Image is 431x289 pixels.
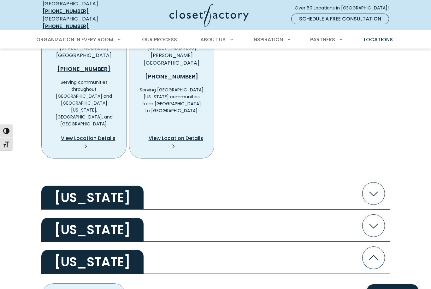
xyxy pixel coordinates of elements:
[142,36,177,43] span: Our Process
[139,86,204,114] p: Serving [GEOGRAPHIC_DATA][US_STATE] communities from [GEOGRAPHIC_DATA] to [GEOGRAPHIC_DATA].
[200,36,226,43] span: About Us
[41,250,144,274] h2: [US_STATE]
[169,4,249,27] img: Closet Factory Logo
[43,8,89,15] a: [PHONE_NUMBER]
[41,210,390,242] button: [US_STATE]
[148,132,204,153] a: View Location Details
[364,36,393,43] span: Locations
[60,132,116,153] a: View Location Details
[52,44,116,59] p: [STREET_ADDRESS] [GEOGRAPHIC_DATA]
[41,218,144,242] h2: [US_STATE]
[41,177,390,210] button: [US_STATE]
[41,242,390,274] button: [US_STATE]
[52,64,116,74] a: [PHONE_NUMBER]
[32,31,399,49] nav: Primary Menu
[295,5,394,11] span: Over 60 Locations in [GEOGRAPHIC_DATA]!
[139,44,204,67] p: [STREET_ADDRESS][PERSON_NAME] [GEOGRAPHIC_DATA]
[291,14,389,24] a: Schedule a Free Consultation
[294,3,394,14] a: Over 60 Locations in [GEOGRAPHIC_DATA]!
[43,15,120,30] div: [GEOGRAPHIC_DATA]
[43,23,89,30] a: [PHONE_NUMBER]
[149,135,203,142] span: View Location Details
[139,72,204,81] a: [PHONE_NUMBER]
[252,36,283,43] span: Inspiration
[52,79,116,127] p: Serving communities throughout [GEOGRAPHIC_DATA] and [GEOGRAPHIC_DATA][US_STATE], [GEOGRAPHIC_DAT...
[61,135,115,142] span: View Location Details
[310,36,335,43] span: Partners
[41,186,144,210] h2: [US_STATE]
[36,36,113,43] span: Organization in Every Room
